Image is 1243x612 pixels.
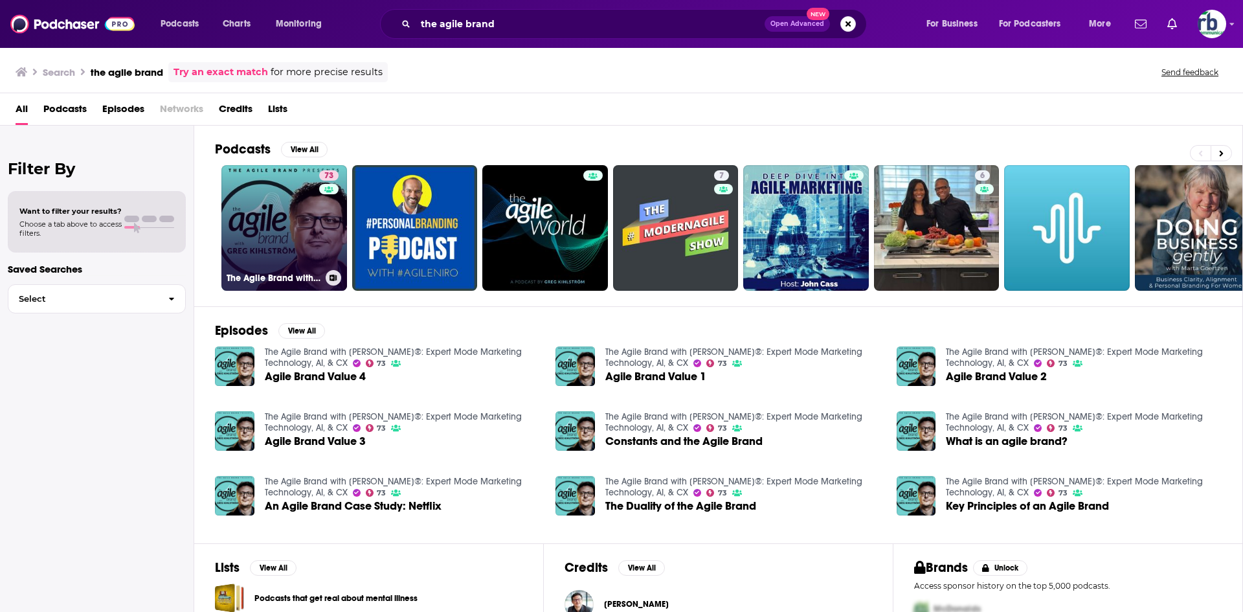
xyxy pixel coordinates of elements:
[605,371,706,382] span: Agile Brand Value 1
[706,489,727,497] a: 73
[605,501,756,512] a: The Duality of the Agile Brand
[43,98,87,125] a: Podcasts
[19,207,122,216] span: Want to filter your results?
[946,476,1203,498] a: The Agile Brand with Greg Kihlström®: Expert Mode Marketing Technology, AI, & CX
[8,284,186,313] button: Select
[416,14,765,34] input: Search podcasts, credits, & more...
[271,65,383,80] span: for more precise results
[1130,13,1152,35] a: Show notifications dropdown
[215,323,268,339] h2: Episodes
[10,12,135,36] a: Podchaser - Follow, Share and Rate Podcasts
[718,425,727,431] span: 73
[1058,490,1068,496] span: 73
[897,476,936,516] img: Key Principles of an Agile Brand
[914,581,1222,591] p: Access sponsor history on the top 5,000 podcasts.
[160,98,203,125] span: Networks
[250,560,297,576] button: View All
[215,141,328,157] a: PodcastsView All
[1198,10,1226,38] button: Show profile menu
[999,15,1061,33] span: For Podcasters
[281,142,328,157] button: View All
[1198,10,1226,38] span: Logged in as johannarb
[770,21,824,27] span: Open Advanced
[265,501,442,512] a: An Agile Brand Case Study: Netflix
[605,476,862,498] a: The Agile Brand with Greg Kihlström®: Expert Mode Marketing Technology, AI, & CX
[719,170,724,183] span: 7
[91,66,163,78] h3: the agile brand
[605,346,862,368] a: The Agile Brand with Greg Kihlström®: Expert Mode Marketing Technology, AI, & CX
[946,371,1047,382] a: Agile Brand Value 2
[8,159,186,178] h2: Filter By
[392,9,879,39] div: Search podcasts, credits, & more...
[377,490,386,496] span: 73
[926,15,978,33] span: For Business
[975,170,990,181] a: 6
[377,361,386,367] span: 73
[618,560,665,576] button: View All
[1047,489,1068,497] a: 73
[8,263,186,275] p: Saved Searches
[215,411,254,451] img: Agile Brand Value 3
[377,425,386,431] span: 73
[604,599,669,609] span: [PERSON_NAME]
[1058,361,1068,367] span: 73
[43,66,75,78] h3: Search
[565,560,608,576] h2: Credits
[366,359,386,367] a: 73
[174,65,268,80] a: Try an exact match
[946,501,1109,512] a: Key Principles of an Agile Brand
[980,170,985,183] span: 6
[265,371,366,382] span: Agile Brand Value 4
[1162,13,1182,35] a: Show notifications dropdown
[613,165,739,291] a: 7
[16,98,28,125] a: All
[897,346,936,386] img: Agile Brand Value 2
[1058,425,1068,431] span: 73
[366,424,386,432] a: 73
[102,98,144,125] a: Episodes
[268,98,287,125] span: Lists
[946,436,1068,447] a: What is an agile brand?
[276,15,322,33] span: Monitoring
[319,170,339,181] a: 73
[265,346,522,368] a: The Agile Brand with Greg Kihlström®: Expert Mode Marketing Technology, AI, & CX
[161,15,199,33] span: Podcasts
[223,15,251,33] span: Charts
[765,16,830,32] button: Open AdvancedNew
[718,361,727,367] span: 73
[278,323,325,339] button: View All
[718,490,727,496] span: 73
[706,424,727,432] a: 73
[8,295,158,303] span: Select
[917,14,994,34] button: open menu
[874,165,1000,291] a: 6
[807,8,830,20] span: New
[706,359,727,367] a: 73
[219,98,252,125] a: Credits
[1158,67,1222,78] button: Send feedback
[914,560,968,576] h2: Brands
[991,14,1080,34] button: open menu
[1047,424,1068,432] a: 73
[1198,10,1226,38] img: User Profile
[605,436,763,447] a: Constants and the Agile Brand
[215,346,254,386] img: Agile Brand Value 4
[227,273,320,284] h3: The Agile Brand with [PERSON_NAME]®: Expert Mode Marketing Technology, AI, & CX
[605,411,862,433] a: The Agile Brand with Greg Kihlström®: Expert Mode Marketing Technology, AI, & CX
[215,323,325,339] a: EpisodesView All
[555,411,595,451] img: Constants and the Agile Brand
[555,476,595,516] img: The Duality of the Agile Brand
[565,560,665,576] a: CreditsView All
